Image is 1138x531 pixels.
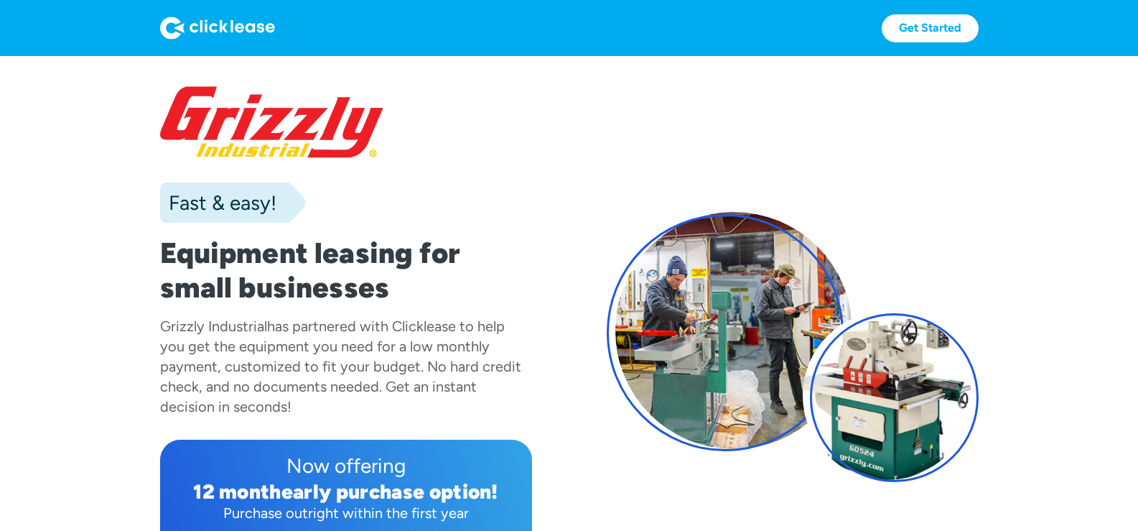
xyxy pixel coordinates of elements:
[172,503,521,523] div: Purchase outright within the first year
[160,318,521,415] div: has partnered with Clicklease to help you get the equipment you need for a low monthly payment, c...
[160,17,275,40] img: Logo
[193,479,281,504] div: 12 month
[882,14,979,42] a: Get Started
[172,451,521,480] div: Now offering
[160,318,267,335] div: Grizzly Industrial
[281,479,498,504] div: early purchase option!
[160,188,276,217] div: Fast & easy!
[160,236,532,305] h1: Equipment leasing for small businesses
